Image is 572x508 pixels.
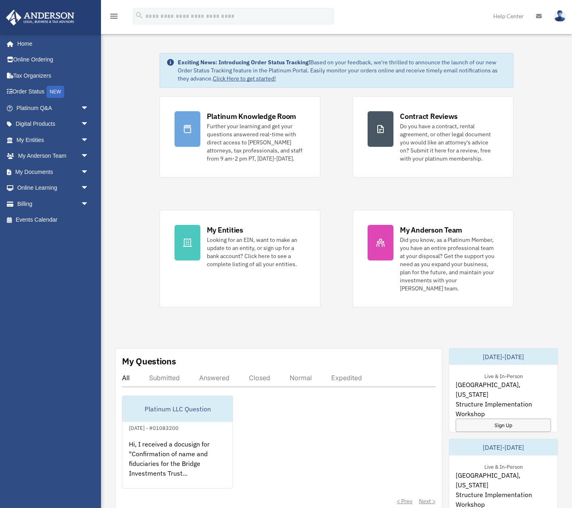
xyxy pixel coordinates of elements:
a: Digital Productsarrow_drop_down [6,116,101,132]
div: Answered [199,374,229,382]
span: arrow_drop_down [81,180,97,197]
a: Online Learningarrow_drop_down [6,180,101,196]
div: Expedited [331,374,362,382]
div: [DATE]-[DATE] [449,349,557,365]
span: arrow_drop_down [81,116,97,133]
img: User Pic [554,10,566,22]
a: menu [109,14,119,21]
div: Live & In-Person [478,462,529,470]
div: All [122,374,130,382]
i: menu [109,11,119,21]
a: Home [6,36,97,52]
a: Online Ordering [6,52,101,68]
a: My Anderson Team Did you know, as a Platinum Member, you have an entire professional team at your... [353,210,513,307]
a: Events Calendar [6,212,101,228]
a: My Documentsarrow_drop_down [6,164,101,180]
a: Order StatusNEW [6,84,101,100]
span: arrow_drop_down [81,196,97,212]
span: [GEOGRAPHIC_DATA], [US_STATE] [456,380,551,399]
div: Closed [249,374,270,382]
span: arrow_drop_down [81,164,97,180]
div: Normal [290,374,312,382]
div: Further your learning and get your questions answered real-time with direct access to [PERSON_NAM... [207,122,305,163]
img: Anderson Advisors Platinum Portal [4,10,77,25]
div: Do you have a contract, rental agreement, or other legal document you would like an attorney's ad... [400,122,498,163]
div: Looking for an EIN, want to make an update to an entity, or sign up for a bank account? Click her... [207,236,305,268]
div: Submitted [149,374,180,382]
a: Platinum Q&Aarrow_drop_down [6,100,101,116]
a: Billingarrow_drop_down [6,196,101,212]
div: Did you know, as a Platinum Member, you have an entire professional team at your disposal? Get th... [400,236,498,292]
span: arrow_drop_down [81,132,97,148]
div: My Questions [122,355,176,367]
div: Hi, I received a docusign for "Confirmation of name and fiduciaries for the Bridge Investments Tr... [122,433,233,496]
div: My Entities [207,225,243,235]
a: My Entities Looking for an EIN, want to make an update to an entity, or sign up for a bank accoun... [160,210,320,307]
a: My Entitiesarrow_drop_down [6,132,101,148]
div: My Anderson Team [400,225,462,235]
div: Platinum LLC Question [122,396,233,422]
div: Contract Reviews [400,111,458,121]
i: search [135,11,144,20]
a: Click Here to get started! [213,75,276,82]
a: My Anderson Teamarrow_drop_down [6,148,101,164]
a: Platinum LLC Question[DATE] - #01083200Hi, I received a docusign for "Confirmation of name and fi... [122,396,233,489]
div: Based on your feedback, we're thrilled to announce the launch of our new Order Status Tracking fe... [178,58,507,83]
span: arrow_drop_down [81,148,97,165]
div: [DATE]-[DATE] [449,439,557,455]
div: NEW [46,86,64,98]
div: Live & In-Person [478,371,529,380]
span: [GEOGRAPHIC_DATA], [US_STATE] [456,470,551,490]
a: Sign Up [456,419,551,432]
a: Contract Reviews Do you have a contract, rental agreement, or other legal document you would like... [353,96,513,178]
a: Platinum Knowledge Room Further your learning and get your questions answered real-time with dire... [160,96,320,178]
strong: Exciting News: Introducing Order Status Tracking! [178,59,310,66]
a: Tax Organizers [6,68,101,84]
div: Platinum Knowledge Room [207,111,297,121]
span: Structure Implementation Workshop [456,399,551,419]
span: arrow_drop_down [81,100,97,116]
div: [DATE] - #01083200 [122,423,185,432]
